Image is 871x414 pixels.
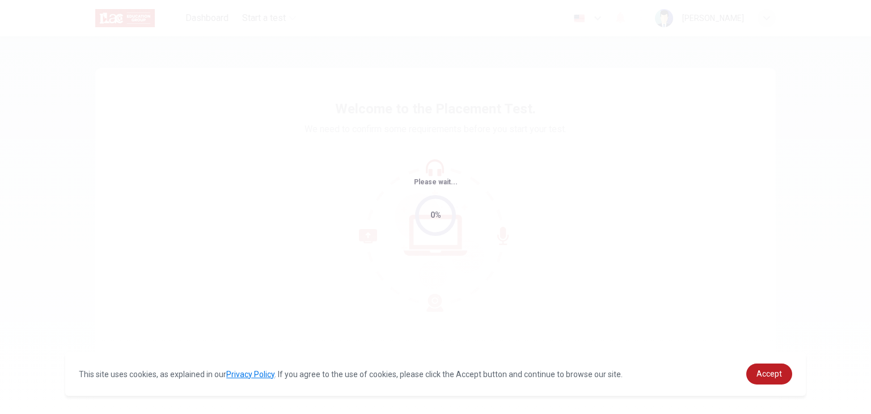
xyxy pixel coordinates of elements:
[756,369,782,378] span: Accept
[65,352,806,396] div: cookieconsent
[414,178,458,186] span: Please wait...
[226,370,274,379] a: Privacy Policy
[79,370,623,379] span: This site uses cookies, as explained in our . If you agree to the use of cookies, please click th...
[430,209,441,222] div: 0%
[746,364,792,385] a: dismiss cookie message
